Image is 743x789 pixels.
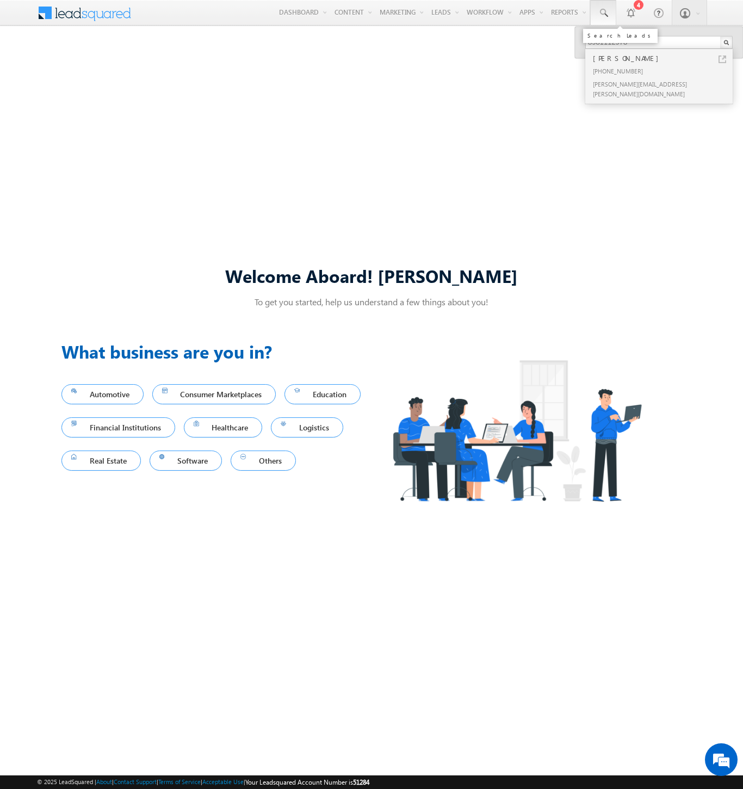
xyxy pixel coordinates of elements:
[71,387,134,402] span: Automotive
[61,338,371,365] h3: What business are you in?
[158,778,201,785] a: Terms of Service
[281,420,333,435] span: Logistics
[202,778,244,785] a: Acceptable Use
[37,777,369,787] span: © 2025 LeadSquared | | | | |
[114,778,157,785] a: Contact Support
[71,453,131,468] span: Real Estate
[591,52,736,64] div: [PERSON_NAME]
[61,296,682,307] p: To get you started, help us understand a few things about you!
[61,264,682,287] div: Welcome Aboard! [PERSON_NAME]
[71,420,165,435] span: Financial Institutions
[162,387,267,402] span: Consumer Marketplaces
[245,778,369,786] span: Your Leadsquared Account Number is
[591,64,736,77] div: [PHONE_NUMBER]
[591,77,736,100] div: [PERSON_NAME][EMAIL_ADDRESS][PERSON_NAME][DOMAIN_NAME]
[353,778,369,786] span: 51284
[96,778,112,785] a: About
[194,420,253,435] span: Healthcare
[371,338,662,523] img: Industry.png
[240,453,286,468] span: Others
[587,32,653,39] div: Search Leads
[294,387,351,402] span: Education
[159,453,213,468] span: Software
